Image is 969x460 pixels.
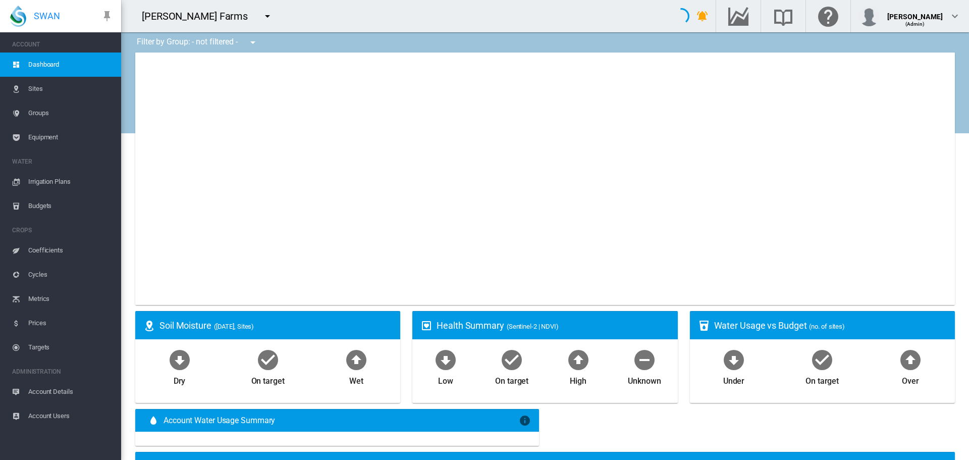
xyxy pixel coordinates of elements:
span: SWAN [34,10,60,22]
md-icon: Search the knowledge base [771,10,795,22]
md-icon: icon-checkbox-marked-circle [810,347,834,372]
md-icon: icon-water [147,415,159,427]
span: Account Users [28,404,113,428]
img: SWAN-Landscape-Logo-Colour-drop.png [10,6,26,27]
span: Dashboard [28,53,113,77]
div: Unknown [628,372,661,387]
md-icon: icon-arrow-down-bold-circle [434,347,458,372]
md-icon: icon-bell-ring [696,10,709,22]
span: Sites [28,77,113,101]
div: Over [902,372,919,387]
div: High [570,372,586,387]
md-icon: icon-information [519,415,531,427]
div: Filter by Group: - not filtered - [129,32,266,53]
span: Prices [28,311,113,335]
span: Coefficients [28,238,113,263]
div: Dry [174,372,186,387]
md-icon: icon-arrow-down-bold-circle [168,347,192,372]
span: Account Details [28,380,113,404]
md-icon: icon-menu-down [261,10,274,22]
span: (Sentinel-2 | NDVI) [507,323,559,330]
span: Account Water Usage Summary [164,415,519,426]
img: profile.jpg [859,6,879,26]
span: CROPS [12,222,113,238]
div: On target [495,372,528,387]
div: On target [251,372,285,387]
div: Wet [349,372,363,387]
md-icon: icon-cup-water [698,320,710,332]
div: Low [438,372,453,387]
span: Targets [28,335,113,360]
md-icon: icon-map-marker-radius [143,320,155,332]
div: Health Summary [437,319,669,332]
div: On target [805,372,839,387]
span: Equipment [28,125,113,149]
span: Metrics [28,287,113,311]
span: Cycles [28,263,113,287]
span: Irrigation Plans [28,170,113,194]
md-icon: icon-checkbox-marked-circle [256,347,280,372]
span: (no. of sites) [809,323,845,330]
md-icon: icon-chevron-down [949,10,961,22]
button: icon-bell-ring [692,6,713,26]
md-icon: icon-pin [101,10,113,22]
span: ACCOUNT [12,36,113,53]
md-icon: icon-minus-circle [632,347,657,372]
md-icon: icon-menu-down [247,36,259,48]
span: (Admin) [905,21,925,27]
div: Under [723,372,745,387]
md-icon: icon-heart-box-outline [420,320,433,332]
span: Budgets [28,194,113,218]
button: icon-menu-down [243,32,263,53]
span: ([DATE], Sites) [214,323,254,330]
md-icon: icon-arrow-up-bold-circle [344,347,368,372]
md-icon: icon-arrow-up-bold-circle [566,347,590,372]
div: Water Usage vs Budget [714,319,947,332]
md-icon: icon-checkbox-marked-circle [500,347,524,372]
div: Soil Moisture [159,319,392,332]
span: Groups [28,101,113,125]
span: ADMINISTRATION [12,364,113,380]
md-icon: Click here for help [816,10,840,22]
md-icon: icon-arrow-up-bold-circle [898,347,923,372]
div: [PERSON_NAME] Farms [142,9,257,23]
md-icon: icon-arrow-down-bold-circle [722,347,746,372]
div: [PERSON_NAME] [887,8,943,18]
md-icon: Go to the Data Hub [726,10,750,22]
button: icon-menu-down [257,6,278,26]
span: WATER [12,154,113,170]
